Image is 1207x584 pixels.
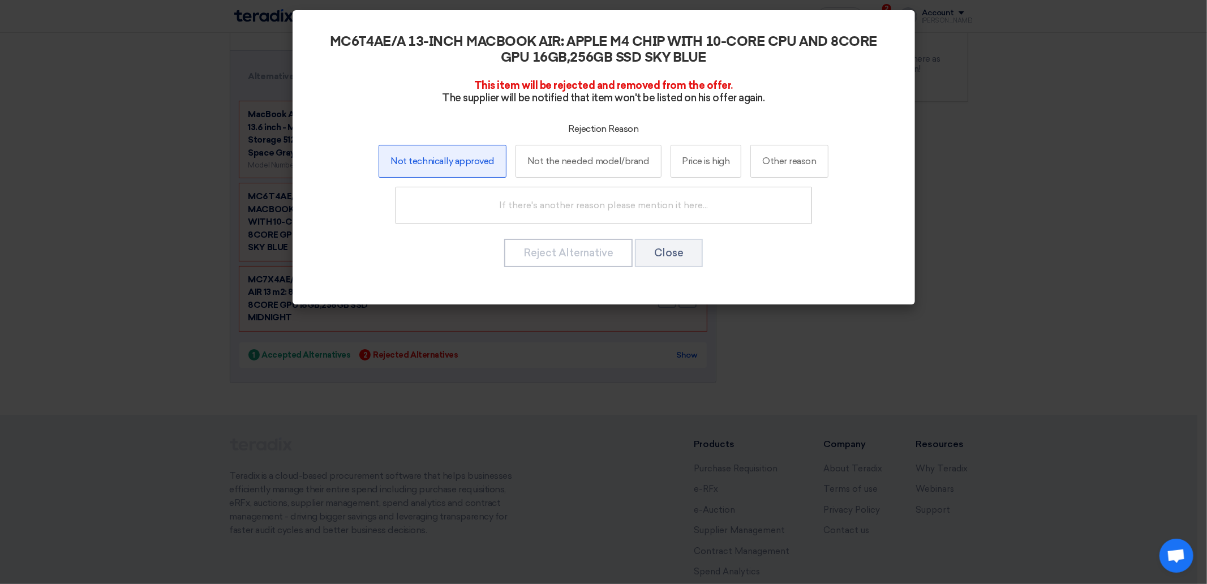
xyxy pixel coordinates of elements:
[635,239,703,267] button: Close
[516,145,662,178] label: Not the needed model/brand
[671,145,742,178] label: Price is high
[324,34,883,66] h2: MC6T4AE/A 13-INCH MACBOOK AIR: APPLE M4 CHIP WITH 10-CORE CPU AND 8CORE GPU 16GB,256GB SSD SKY BLUE
[324,122,883,136] div: Rejection Reason
[474,79,733,92] span: This item will be rejected and removed from the offer.
[1159,539,1193,573] a: Open chat
[442,92,764,104] span: The supplier will be notified that item won't be listed on his offer again.
[379,145,506,178] label: Not technically approved
[396,187,812,224] input: If there's another reason please mention it here...
[750,145,828,178] label: Other reason
[504,239,633,267] button: Reject Alternative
